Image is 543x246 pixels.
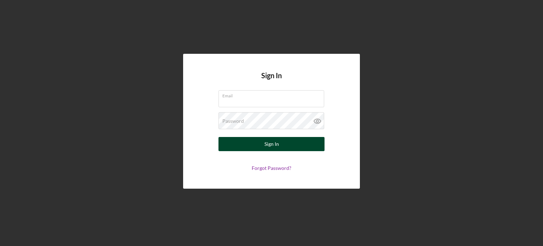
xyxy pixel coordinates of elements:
div: Sign In [264,137,279,151]
a: Forgot Password? [252,165,291,171]
h4: Sign In [261,71,282,90]
label: Password [222,118,244,124]
label: Email [222,91,324,98]
button: Sign In [218,137,325,151]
